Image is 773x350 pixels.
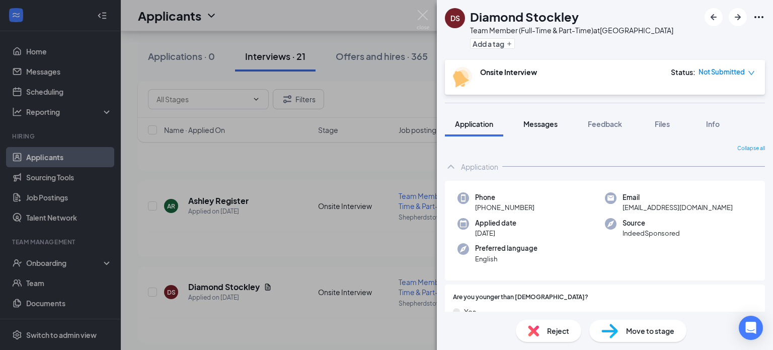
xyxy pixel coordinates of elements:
[623,228,680,238] span: IndeedSponsored
[464,306,476,317] span: Yes
[475,192,534,202] span: Phone
[748,69,755,77] span: down
[623,192,733,202] span: Email
[523,119,558,128] span: Messages
[737,145,765,153] span: Collapse all
[706,119,720,128] span: Info
[699,67,745,77] span: Not Submitted
[455,119,493,128] span: Application
[705,8,723,26] button: ArrowLeftNew
[470,8,579,25] h1: Diamond Stockley
[732,11,744,23] svg: ArrowRight
[461,162,498,172] div: Application
[655,119,670,128] span: Files
[470,38,515,49] button: PlusAdd a tag
[475,243,537,253] span: Preferred language
[708,11,720,23] svg: ArrowLeftNew
[739,316,763,340] div: Open Intercom Messenger
[588,119,622,128] span: Feedback
[445,161,457,173] svg: ChevronUp
[475,218,516,228] span: Applied date
[623,202,733,213] span: [EMAIL_ADDRESS][DOMAIN_NAME]
[450,13,460,23] div: DS
[729,8,747,26] button: ArrowRight
[475,254,537,264] span: English
[671,67,695,77] div: Status :
[623,218,680,228] span: Source
[480,67,537,77] b: Onsite Interview
[475,202,534,213] span: [PHONE_NUMBER]
[626,325,674,336] span: Move to stage
[506,41,512,47] svg: Plus
[470,25,673,35] div: Team Member (Full-Time & Part-Time) at [GEOGRAPHIC_DATA]
[753,11,765,23] svg: Ellipses
[547,325,569,336] span: Reject
[475,228,516,238] span: [DATE]
[453,293,588,302] span: Are you younger than [DEMOGRAPHIC_DATA]?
